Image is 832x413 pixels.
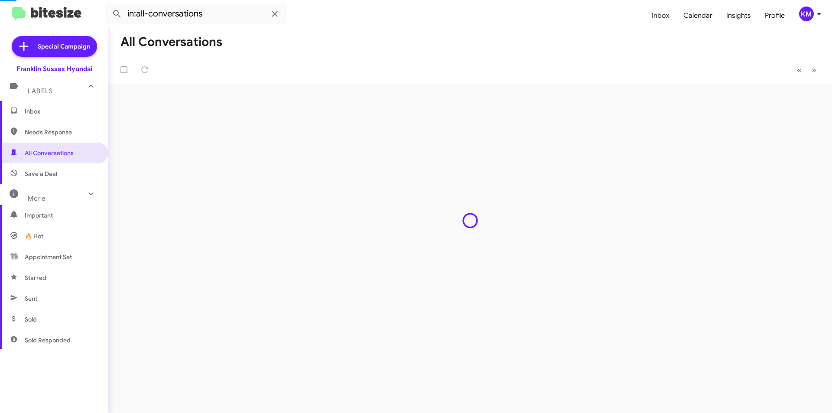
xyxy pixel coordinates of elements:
[28,195,45,202] span: More
[25,107,98,116] span: Inbox
[25,336,71,345] span: Sold Responded
[38,42,90,51] span: Special Campaign
[25,294,37,303] span: Sent
[16,65,92,73] div: Franklin Sussex Hyundai
[806,61,822,79] button: Next
[797,65,802,75] span: «
[25,232,43,241] span: 🔥 Hot
[812,65,816,75] span: »
[25,253,72,261] span: Appointment Set
[792,7,822,21] button: KM
[645,3,676,28] a: Inbox
[792,61,807,79] button: Previous
[120,35,222,49] h1: All Conversations
[25,128,98,137] span: Needs Response
[28,87,53,95] span: Labels
[25,149,74,157] span: All Conversations
[25,273,46,282] span: Starred
[758,3,792,28] a: Profile
[25,315,37,324] span: Sold
[719,3,758,28] a: Insights
[12,36,97,57] a: Special Campaign
[105,3,287,24] input: Search
[25,211,98,220] span: Important
[25,169,57,178] span: Save a Deal
[799,7,814,21] div: KM
[792,61,822,79] nav: Page navigation example
[676,3,719,28] a: Calendar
